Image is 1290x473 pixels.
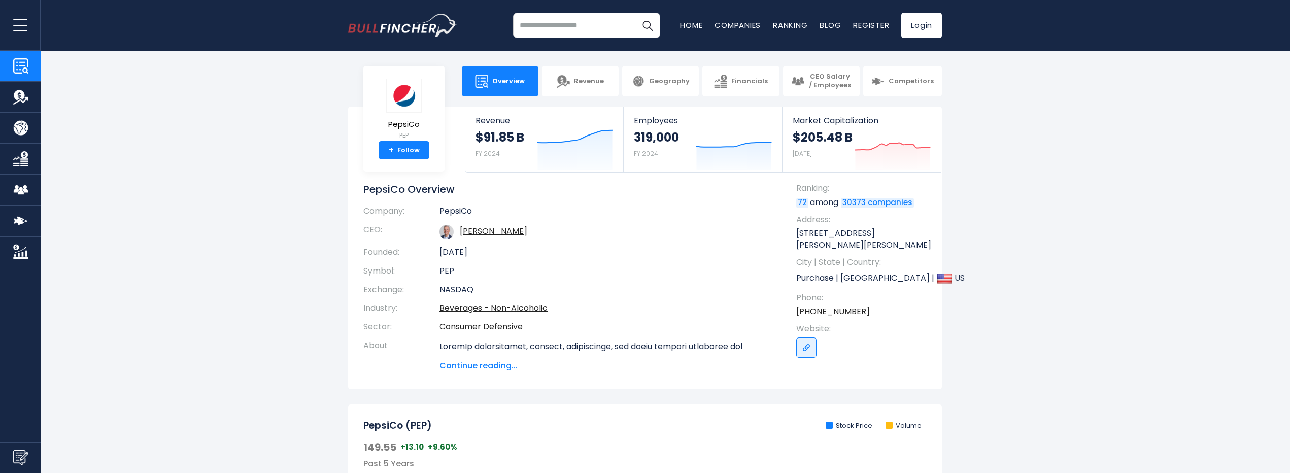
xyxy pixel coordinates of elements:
[462,66,538,96] a: Overview
[622,66,699,96] a: Geography
[428,442,457,452] span: +9.60%
[439,302,548,314] a: Beverages - Non-Alcoholic
[439,360,767,372] span: Continue reading...
[783,66,860,96] a: CEO Salary / Employees
[465,107,623,172] a: Revenue $91.85 B FY 2024
[783,107,941,172] a: Market Capitalization $205.48 B [DATE]
[901,13,942,38] a: Login
[460,225,527,237] a: ceo
[363,183,767,196] h1: PepsiCo Overview
[348,14,457,37] img: bullfincher logo
[826,422,872,430] li: Stock Price
[796,198,808,208] a: 72
[439,262,767,281] td: PEP
[793,149,812,158] small: [DATE]
[363,281,439,299] th: Exchange:
[796,197,932,208] p: among
[379,141,429,159] a: +Follow
[439,321,523,332] a: Consumer Defensive
[634,149,658,158] small: FY 2024
[702,66,779,96] a: Financials
[363,299,439,318] th: Industry:
[386,120,422,129] span: PepsiCo
[793,129,853,145] strong: $205.48 B
[476,149,500,158] small: FY 2024
[389,146,394,155] strong: +
[634,129,679,145] strong: 319,000
[386,131,422,140] small: PEP
[363,318,439,336] th: Sector:
[796,271,932,286] p: Purchase | [GEOGRAPHIC_DATA] | US
[853,20,889,30] a: Register
[886,422,922,430] li: Volume
[796,323,932,334] span: Website:
[574,77,604,86] span: Revenue
[363,262,439,281] th: Symbol:
[492,77,525,86] span: Overview
[796,214,932,225] span: Address:
[793,116,931,125] span: Market Capitalization
[889,77,934,86] span: Competitors
[363,206,439,221] th: Company:
[680,20,702,30] a: Home
[808,73,852,90] span: CEO Salary / Employees
[796,228,932,251] p: [STREET_ADDRESS][PERSON_NAME][PERSON_NAME]
[363,420,432,432] h2: PepsiCo (PEP)
[796,183,932,194] span: Ranking:
[363,243,439,262] th: Founded:
[773,20,807,30] a: Ranking
[796,292,932,303] span: Phone:
[363,458,414,469] span: Past 5 Years
[439,281,767,299] td: NASDAQ
[635,13,660,38] button: Search
[796,337,817,358] a: Go to link
[476,129,524,145] strong: $91.85 B
[439,206,767,221] td: PepsiCo
[634,116,771,125] span: Employees
[841,198,914,208] a: 30373 companies
[476,116,613,125] span: Revenue
[863,66,942,96] a: Competitors
[439,243,767,262] td: [DATE]
[439,225,454,239] img: ramon-laguarta.jpg
[363,221,439,243] th: CEO:
[363,441,396,454] span: 149.55
[363,336,439,372] th: About
[731,77,768,86] span: Financials
[796,306,870,317] a: [PHONE_NUMBER]
[348,14,457,37] a: Go to homepage
[624,107,782,172] a: Employees 319,000 FY 2024
[649,77,690,86] span: Geography
[796,257,932,268] span: City | State | Country:
[542,66,619,96] a: Revenue
[715,20,761,30] a: Companies
[820,20,841,30] a: Blog
[386,78,422,142] a: PepsiCo PEP
[400,442,424,452] span: +13.10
